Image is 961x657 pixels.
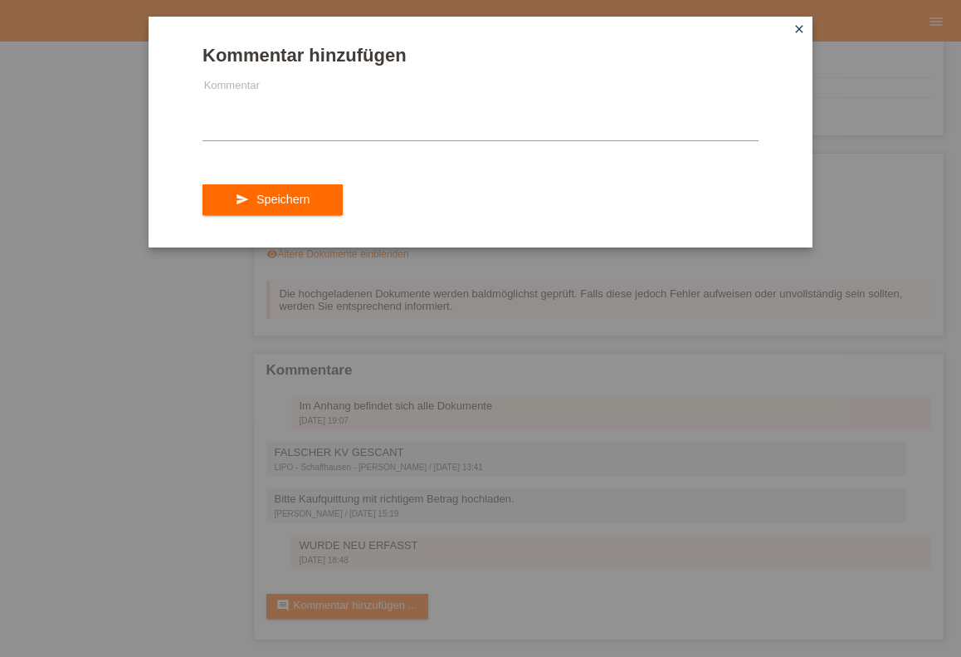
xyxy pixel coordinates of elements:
i: close [793,22,806,36]
h1: Kommentar hinzufügen [202,45,759,66]
button: send Speichern [202,184,343,216]
span: Speichern [256,193,310,206]
a: close [788,21,810,40]
i: send [236,193,249,206]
